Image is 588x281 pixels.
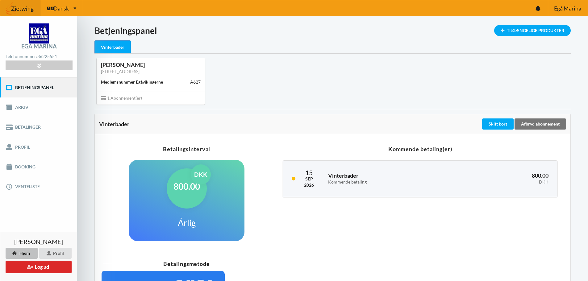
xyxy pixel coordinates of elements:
[108,146,265,152] div: Betalingsinterval
[101,79,163,85] div: Medlemsnummer Egåvikingerne
[29,23,49,43] img: logo
[328,180,445,185] div: Kommende betaling
[101,95,142,101] span: 1 Abonnement(er)
[101,61,201,68] div: [PERSON_NAME]
[454,172,548,184] h3: 800.00
[328,172,445,184] h3: Vinterbader
[6,261,72,273] button: Log ud
[191,164,211,184] div: DKK
[190,79,201,85] div: A627
[304,182,314,188] div: 2026
[304,176,314,182] div: Sep
[103,261,270,267] div: Betalingsmetode
[39,248,72,259] div: Profil
[173,181,200,192] h1: 800.00
[21,43,57,49] div: Egå Marina
[454,180,548,185] div: DKK
[53,6,69,11] span: Dansk
[37,54,57,59] strong: 86225551
[554,6,581,11] span: Egå Marina
[515,118,566,130] div: Afbryd abonnement
[101,69,140,74] a: [STREET_ADDRESS]
[6,52,72,61] div: Telefonnummer:
[6,248,38,259] div: Hjem
[14,238,63,245] span: [PERSON_NAME]
[304,169,314,176] div: 15
[494,25,571,36] div: Tilgængelige Produkter
[99,121,481,127] div: Vinterbader
[283,146,557,152] div: Kommende betaling(er)
[94,25,571,36] h1: Betjeningspanel
[482,118,514,130] div: Skift kort
[178,217,196,228] h1: Årlig
[94,40,131,54] div: Vinterbader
